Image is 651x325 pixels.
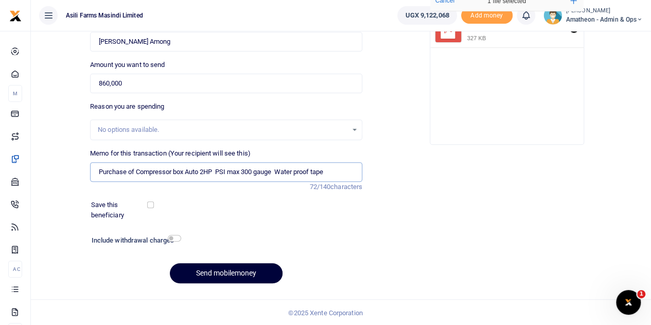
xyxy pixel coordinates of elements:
label: Reason you are spending [90,101,164,112]
a: UGX 9,122,068 [397,6,456,25]
li: M [8,85,22,102]
h6: Include withdrawal charges [92,236,177,245]
span: 1 [637,290,645,298]
small: [PERSON_NAME] [566,7,643,15]
span: characters [330,183,362,191]
a: Add money [461,11,513,19]
span: Amatheon - Admin & Ops [566,15,643,24]
input: Loading name... [90,32,362,52]
li: Ac [8,261,22,278]
a: logo-small logo-large logo-large [9,11,22,19]
li: Wallet ballance [393,6,461,25]
span: Add money [461,7,513,24]
span: Asili Farms Masindi Limited [62,11,147,20]
iframe: Intercom live chat [616,290,641,315]
img: logo-small [9,10,22,22]
label: Amount you want to send [90,60,165,70]
input: UGX [90,74,362,93]
img: profile-user [543,6,562,25]
label: Memo for this transaction (Your recipient will see this) [90,148,251,159]
div: 327 KB [467,35,486,42]
span: 72/140 [309,183,330,191]
span: UGX 9,122,068 [405,10,449,21]
div: No options available. [98,125,347,135]
li: Toup your wallet [461,7,513,24]
a: profile-user [PERSON_NAME] Amatheon - Admin & Ops [543,6,643,25]
label: Save this beneficiary [91,200,149,220]
input: Enter extra information [90,162,362,182]
button: Send mobilemoney [170,263,283,283]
